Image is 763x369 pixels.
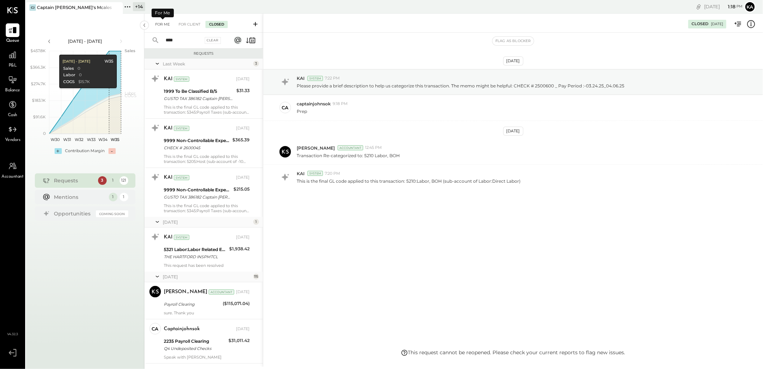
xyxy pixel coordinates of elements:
[297,170,305,177] span: KAI
[325,76,340,81] span: 7:22 PM
[125,93,137,98] text: COGS
[297,101,331,107] span: captainjohnsok
[164,125,172,132] div: KAI
[503,127,523,136] div: [DATE]
[164,301,221,308] div: Payroll Clearing
[54,210,92,217] div: Opportunities
[164,76,172,83] div: KAI
[120,193,128,201] div: 1
[87,137,95,142] text: W33
[5,87,20,94] span: Balance
[338,145,363,150] div: Accountant
[692,21,708,27] div: Closed
[55,148,62,154] div: +
[164,95,234,102] div: GUSTO TAX 386182 Captain [PERSON_NAME]'s Inc
[9,63,17,69] span: P&L
[174,77,189,82] div: System
[704,3,743,10] div: [DATE]
[152,9,174,17] div: For Me
[111,137,119,142] text: W35
[54,177,94,184] div: Requests
[51,137,60,142] text: W30
[77,66,80,72] div: 0
[33,114,46,119] text: $91.6K
[5,137,20,143] span: Vendors
[236,87,250,94] div: $31.33
[164,174,172,181] div: KAI
[365,145,382,151] span: 12:45 PM
[493,37,534,45] button: Flag as Blocker
[164,234,172,241] div: KAI
[125,48,135,53] text: Sales
[96,210,128,217] div: Coming Soon
[297,75,305,81] span: KAI
[152,325,159,332] div: ca
[55,38,116,44] div: [DATE] - [DATE]
[297,178,521,184] p: This is the final GL code applied to this transaction: 5210:Labor, BOH (sub-account of Labor:Dire...
[75,137,83,142] text: W32
[236,326,250,332] div: [DATE]
[164,246,227,253] div: 5321 Labor:Labor Related Expenses:Insurance (Others)
[79,72,81,78] div: 0
[65,148,105,154] div: Contribution Margin
[164,154,250,164] div: This is the final GL code applied to this transaction: 5205:Host (sub-account of -10 Labor:Direct...
[164,253,227,260] div: THE HARTFORD INSPMTCL
[164,193,231,201] div: GUSTO TAX 386182 Captain [PERSON_NAME]'s Inc
[6,38,19,44] span: Queue
[164,338,226,345] div: 2235 Payroll Clearing
[236,234,250,240] div: [DATE]
[0,23,25,44] a: Queue
[209,290,234,295] div: Accountant
[307,171,323,176] div: System
[253,274,259,279] div: 115
[236,175,250,181] div: [DATE]
[174,235,189,240] div: System
[174,126,189,131] div: System
[78,79,90,85] div: $15.7K
[108,148,116,154] div: -
[63,79,74,85] div: COGS
[163,61,251,67] div: Last Week
[0,98,25,119] a: Cash
[297,145,335,151] span: [PERSON_NAME]
[297,108,307,114] p: Prep
[164,345,226,352] div: Q4 Undeposited Checks
[148,51,259,56] div: Requests
[30,65,46,70] text: $366.3K
[152,21,174,28] div: For Me
[695,3,702,10] div: copy link
[98,137,108,142] text: W34
[164,186,231,193] div: 9999 Non-Controllable Expenses:Other Income and Expenses:To Be Classified
[29,4,36,11] div: CJ
[37,4,112,10] div: Captain [PERSON_NAME]'s Mcalestar
[297,83,624,89] p: Please provide a brief description to help us categorize this transaction. The memo might be help...
[164,203,250,213] div: This is the final GL code applied to this transaction: 5345:Payroll Taxes (sub-account of Labor:L...
[236,126,250,131] div: [DATE]
[282,104,289,111] div: ca
[228,337,250,344] div: $31,011.42
[8,112,17,119] span: Cash
[744,1,756,13] button: Ka
[109,176,117,185] div: 1
[2,174,24,180] span: Accountant
[125,91,135,96] text: Labor
[164,105,250,115] div: This is the final GL code applied to this transaction: 5345:Payroll Taxes (sub-account of Labor:L...
[31,81,46,86] text: $274.7K
[164,144,230,151] div: CHECK # 2600045
[164,88,234,95] div: 1999 To Be Classified B/S
[164,288,207,296] div: [PERSON_NAME]
[54,193,105,201] div: Mentions
[0,159,25,180] a: Accountant
[133,2,145,11] div: + 14
[205,21,228,28] div: Closed
[711,22,723,27] div: [DATE]
[175,21,204,28] div: For Client
[236,76,250,82] div: [DATE]
[0,48,25,69] a: P&L
[31,48,46,53] text: $457.8K
[120,176,128,185] div: 121
[229,245,250,252] div: $1,938.42
[98,176,107,185] div: 3
[205,37,221,44] div: Clear
[174,175,189,180] div: System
